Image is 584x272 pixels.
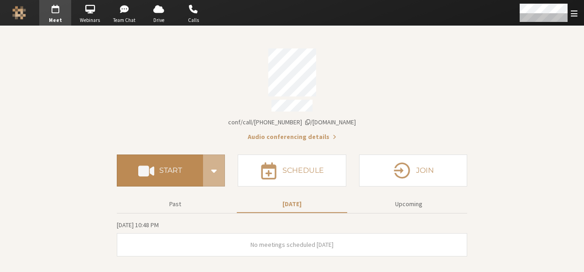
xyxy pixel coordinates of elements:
img: Iotum [12,6,26,20]
button: Start [117,155,203,187]
span: Meet [39,16,71,24]
button: Schedule [238,155,346,187]
span: Team Chat [109,16,141,24]
section: Today's Meetings [117,220,467,256]
button: [DATE] [237,196,347,212]
h4: Join [416,167,434,174]
span: Drive [143,16,175,24]
h4: Schedule [282,167,324,174]
span: Webinars [74,16,106,24]
span: Copy my meeting room link [228,118,356,126]
span: [DATE] 10:48 PM [117,221,159,229]
button: Join [359,155,467,187]
span: No meetings scheduled [DATE] [250,240,334,249]
span: Calls [177,16,209,24]
section: Account details [117,42,467,142]
button: Upcoming [354,196,464,212]
button: Audio conferencing details [248,132,336,142]
div: Start conference options [203,155,225,187]
iframe: Chat [561,248,577,266]
h4: Start [159,167,182,174]
button: Past [120,196,230,212]
button: Copy my meeting room linkCopy my meeting room link [228,117,356,127]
